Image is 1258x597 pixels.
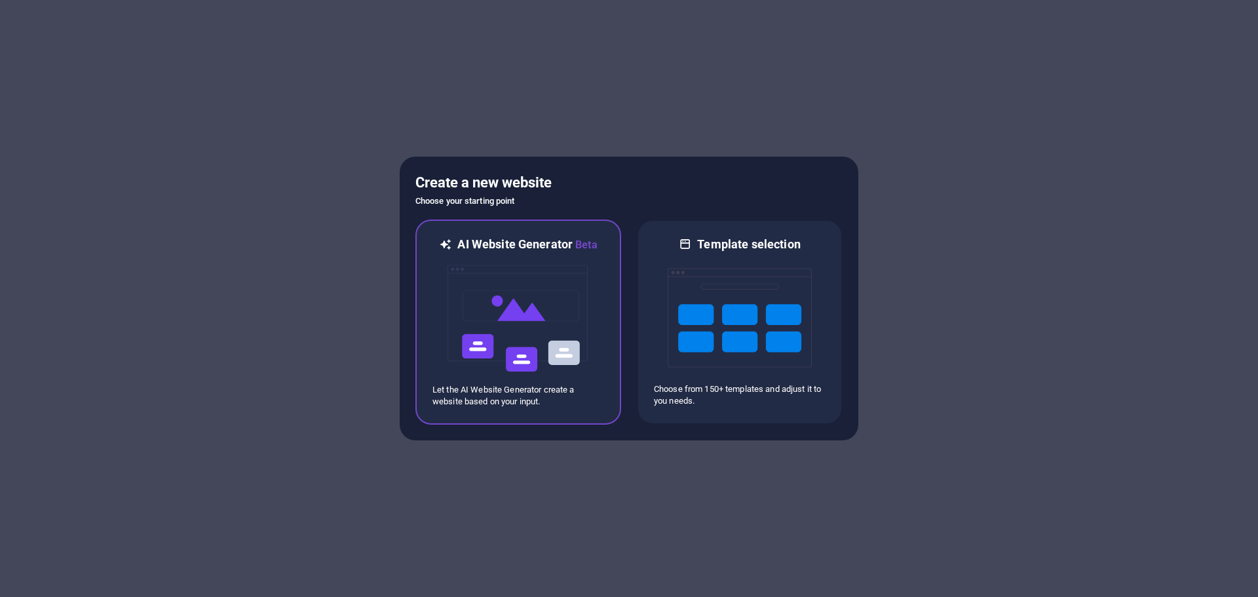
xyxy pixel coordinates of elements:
[446,253,590,384] img: ai
[573,239,598,251] span: Beta
[637,220,843,425] div: Template selectionChoose from 150+ templates and adjust it to you needs.
[432,384,604,408] p: Let the AI Website Generator create a website based on your input.
[415,193,843,209] h6: Choose your starting point
[415,172,843,193] h5: Create a new website
[654,383,826,407] p: Choose from 150+ templates and adjust it to you needs.
[697,237,800,252] h6: Template selection
[457,237,597,253] h6: AI Website Generator
[415,220,621,425] div: AI Website GeneratorBetaaiLet the AI Website Generator create a website based on your input.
